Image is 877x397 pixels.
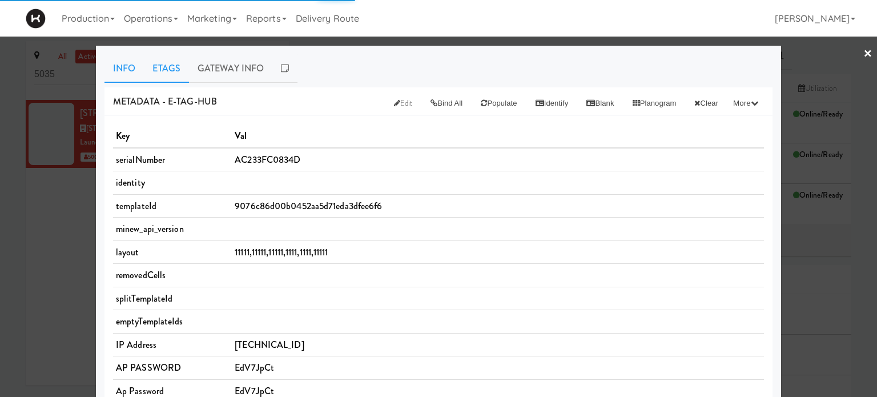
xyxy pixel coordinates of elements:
[727,95,764,112] button: More
[235,361,274,374] span: EdV7JpCt
[189,54,272,83] a: Gateway Info
[26,9,46,29] img: Micromart
[526,93,578,114] button: Identify
[113,95,217,108] span: METADATA - e-tag-hub
[144,54,189,83] a: Etags
[235,338,304,351] span: [TECHNICAL_ID]
[113,310,232,334] td: emptyTemplateIds
[577,93,623,114] button: Blank
[113,356,232,380] td: AP PASSWORD
[113,194,232,218] td: templateId
[421,93,472,114] button: Bind All
[472,93,526,114] button: Populate
[685,93,727,114] button: Clear
[235,246,328,259] span: 11111,11111,11111,1111,1111,11111
[113,240,232,264] td: layout
[113,171,232,195] td: identity
[863,37,872,72] a: ×
[232,125,764,148] th: Val
[113,333,232,356] td: IP Address
[113,287,232,310] td: splitTemplateId
[113,218,232,241] td: minew_api_version
[235,153,300,166] span: AC233FC0834D
[623,93,686,114] button: Planogram
[113,264,232,287] td: removedCells
[113,148,232,171] td: serialNumber
[113,125,232,148] th: Key
[104,54,144,83] a: Info
[235,199,382,212] span: 9076c86d00b0452aa5d71eda3dfee6f6
[394,98,413,109] span: Edit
